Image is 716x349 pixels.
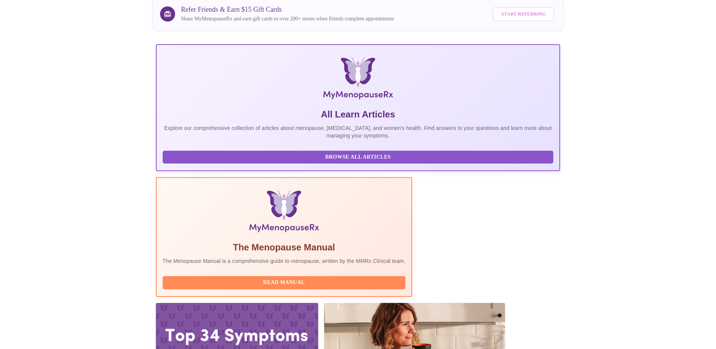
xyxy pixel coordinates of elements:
[163,151,554,164] button: Browse All Articles
[223,57,493,102] img: MyMenopauseRx Logo
[491,3,556,25] a: Start Referring
[493,7,554,21] button: Start Referring
[163,108,554,120] h5: All Learn Articles
[163,241,406,253] h5: The Menopause Manual
[163,257,406,265] p: The Menopause Manual is a comprehensive guide to menopause, written by the MMRx Clinical team.
[501,10,546,19] span: Start Referring
[163,276,406,289] button: Read Manual
[170,278,398,287] span: Read Manual
[181,6,394,14] h3: Refer Friends & Earn $15 Gift Cards
[201,190,367,235] img: Menopause Manual
[181,15,394,23] p: Share MyMenopauseRx and earn gift cards to over 200+ stores when friends complete appointments
[163,279,408,285] a: Read Manual
[170,153,546,162] span: Browse All Articles
[163,124,554,139] p: Explore our comprehensive collection of articles about menopause, [MEDICAL_DATA], and women's hea...
[163,153,556,160] a: Browse All Articles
